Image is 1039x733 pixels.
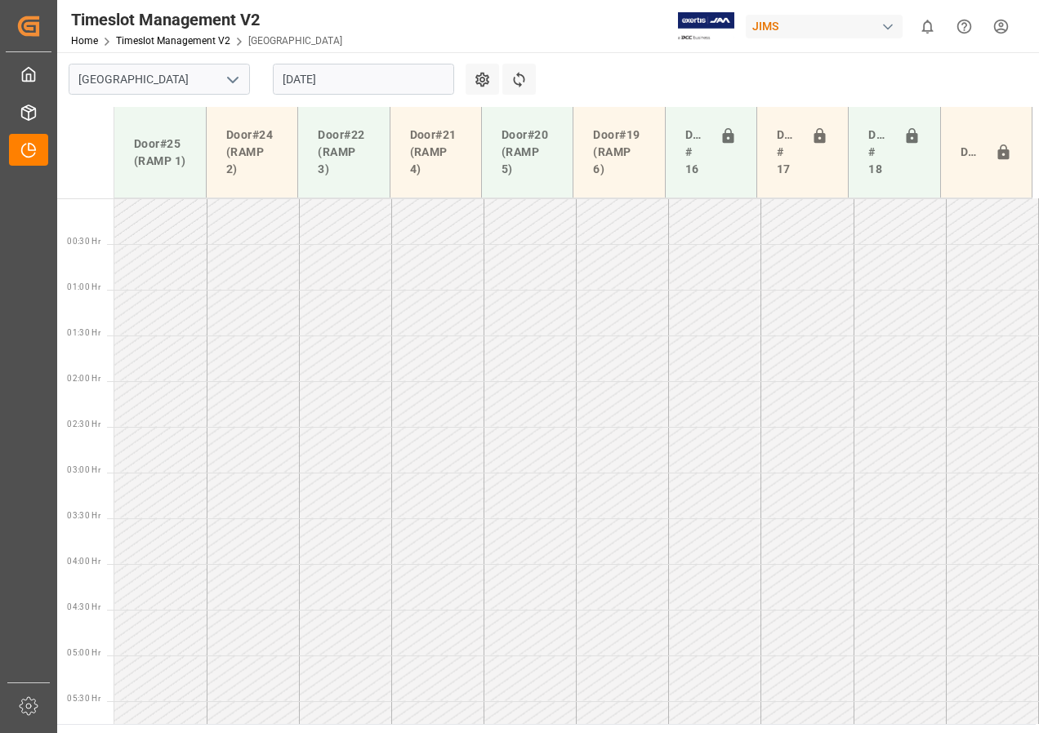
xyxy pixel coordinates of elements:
div: Door#24 (RAMP 2) [220,120,284,184]
span: 01:00 Hr [67,282,100,291]
span: 03:30 Hr [67,511,100,520]
div: Door#20 (RAMP 5) [495,120,560,184]
span: 05:00 Hr [67,648,100,657]
span: 03:00 Hr [67,465,100,474]
div: Door#23 [954,137,988,168]
div: Door#22 (RAMP 3) [311,120,376,184]
div: JIMS [746,15,903,38]
div: Door#21 (RAMP 4) [404,120,468,184]
button: Help Center [946,8,983,45]
span: 01:30 Hr [67,328,100,337]
button: open menu [220,67,244,92]
button: show 0 new notifications [909,8,946,45]
span: 00:30 Hr [67,237,100,246]
a: Timeslot Management V2 [116,35,230,47]
img: Exertis%20JAM%20-%20Email%20Logo.jpg_1722504956.jpg [678,12,734,41]
span: 04:00 Hr [67,557,100,566]
span: 02:30 Hr [67,420,100,429]
div: Timeslot Management V2 [71,7,342,32]
button: JIMS [746,11,909,42]
div: Doors # 17 [770,120,805,184]
span: 05:30 Hr [67,694,100,703]
div: Door#19 (RAMP 6) [586,120,651,184]
div: Doors # 18 [862,120,896,184]
span: 02:00 Hr [67,374,100,383]
a: Home [71,35,98,47]
input: DD-MM-YYYY [273,64,454,95]
div: Doors # 16 [679,120,713,184]
div: Door#25 (RAMP 1) [127,129,193,176]
span: 04:30 Hr [67,602,100,611]
input: Type to search/select [69,64,250,95]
